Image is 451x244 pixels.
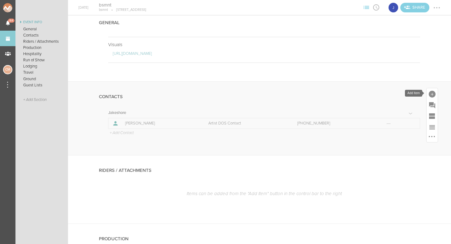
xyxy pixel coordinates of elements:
[15,82,68,88] a: Guest Lists
[427,111,438,122] div: Add Section
[15,76,68,82] a: Ground
[15,26,68,32] a: General
[388,2,399,13] div: J
[108,111,126,115] h5: Jakeshore
[15,63,68,69] a: Lodging
[371,5,381,9] span: View Itinerary
[427,122,438,133] div: Reorder Items in this Section
[15,32,68,38] a: Contacts
[400,3,429,12] div: Share
[108,191,420,196] p: Items can be added from the "Add Item" button in the control bar to the right
[208,121,284,126] p: Artist DOS Contact
[15,19,68,26] a: Event Info
[99,8,108,12] p: bsmnt
[3,65,12,74] div: Charlie McGinley
[99,20,120,25] h4: General
[99,236,129,242] h4: Production
[15,57,68,63] a: Run of Show
[15,38,68,45] a: Riders / Attachments
[15,51,68,57] a: Hospitality
[15,45,68,51] a: Production
[297,121,373,126] a: [PHONE_NUMBER]
[3,3,38,12] img: NOMAD
[427,133,438,142] div: More Options
[23,98,47,102] span: + Add Section
[427,99,438,111] div: Add Prompt
[99,94,123,99] h4: Contacts
[113,51,152,56] a: [URL][DOMAIN_NAME]
[99,168,151,173] h4: Riders / Attachments
[125,121,195,126] p: [PERSON_NAME]
[400,3,429,12] a: Invite teams to the Event
[99,2,146,8] h4: bsmnt
[109,131,134,136] p: + Add Contact
[388,2,399,13] div: Jakeshore
[8,19,15,23] span: 64
[108,8,146,12] p: [STREET_ADDRESS]
[15,69,68,76] a: Travel
[361,5,371,9] span: View Sections
[108,42,420,47] p: Visuals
